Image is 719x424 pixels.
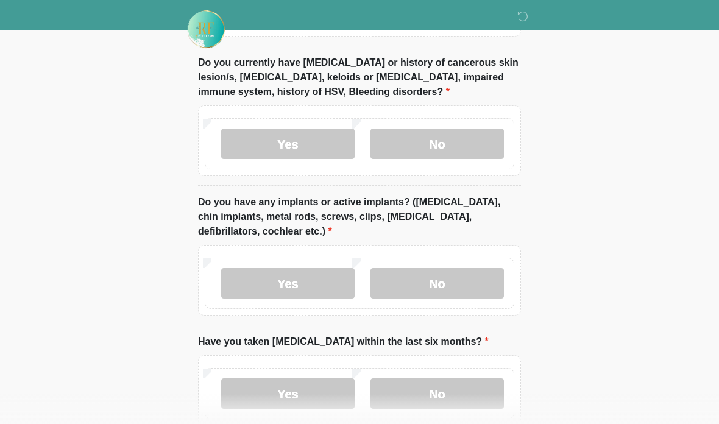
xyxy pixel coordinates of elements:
label: Do you have any implants or active implants? ([MEDICAL_DATA], chin implants, metal rods, screws, ... [198,195,521,239]
label: Yes [221,268,355,299]
label: No [370,378,504,409]
label: No [370,129,504,159]
label: Yes [221,129,355,159]
img: Rehydrate Aesthetics & Wellness Logo [186,9,226,49]
label: Have you taken [MEDICAL_DATA] within the last six months? [198,334,489,349]
label: No [370,268,504,299]
label: Yes [221,378,355,409]
label: Do you currently have [MEDICAL_DATA] or history of cancerous skin lesion/s, [MEDICAL_DATA], keloi... [198,55,521,99]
